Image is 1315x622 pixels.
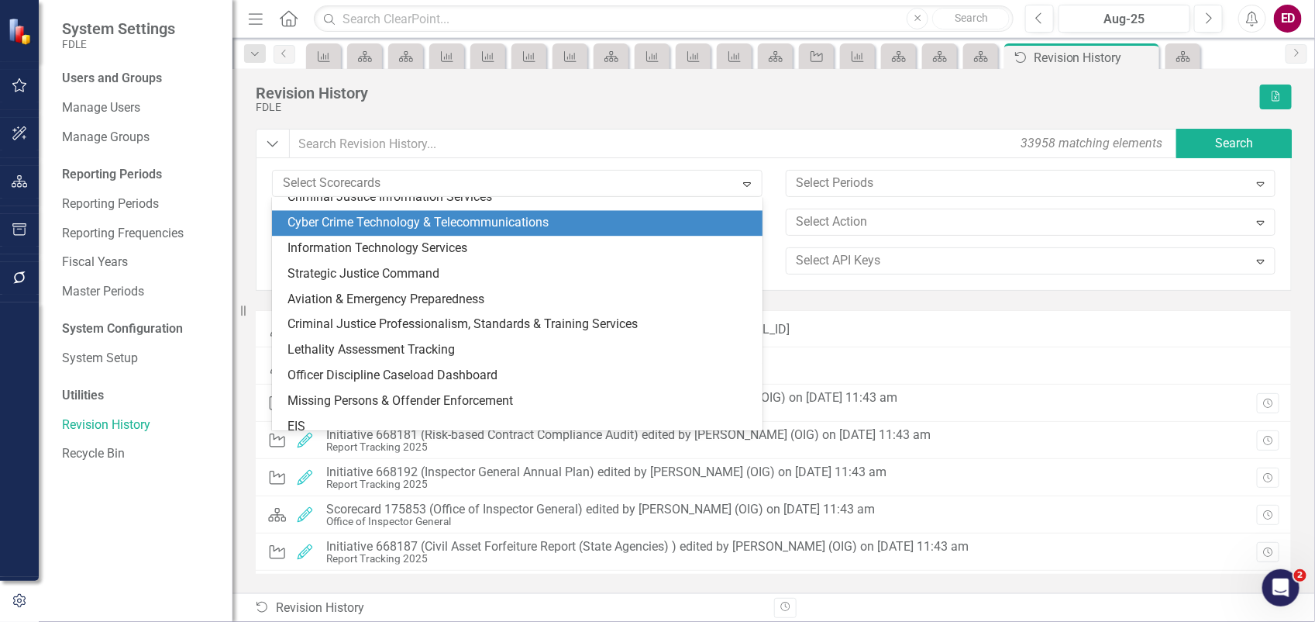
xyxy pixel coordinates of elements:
div: Initiative 668181 (Risk-based Contract Compliance Audit) edited by [PERSON_NAME] (OIG) on [DATE] ... [326,428,931,442]
div: System Configuration [62,320,217,338]
button: Aug-25 [1059,5,1190,33]
button: Search [1176,129,1293,158]
div: Aviation & Emergency Preparedness [287,292,753,309]
div: Report Tracking 2025 [326,479,886,490]
div: Cyber Crime Technology & Telecommunications [287,215,753,233]
div: Report Tracking 2025 [326,553,969,565]
span: 2 [1294,569,1306,582]
div: FDLE [256,102,1252,113]
a: System Setup [62,350,217,368]
a: Revision History [62,416,217,434]
iframe: Intercom live chat [1262,569,1300,606]
div: Scorecard 175853 (Office of Inspector General) edited by [PERSON_NAME] (OIG) on [DATE] 11:43 am [326,503,875,517]
div: Report Tracking 2025 [326,441,931,453]
div: Lethality Assessment Tracking [287,342,753,360]
input: Search ClearPoint... [314,5,1014,33]
span: Search [955,12,988,24]
div: Officer Discipline Caseload Dashboard [287,368,753,385]
a: Recycle Bin [62,445,217,463]
div: Revision History [254,600,762,617]
div: Utilities [62,387,217,405]
div: Revision History [1034,48,1155,67]
div: Initiative 668187 (Civil Asset Forfeiture Report (State Agencies) ) edited by [PERSON_NAME] (OIG)... [326,540,969,554]
div: Users and Groups [62,70,217,88]
div: Strategic Justice Command [287,266,753,284]
div: Revision History [256,85,1252,102]
div: Information Technology Services [287,240,753,258]
div: Initiative 668192 (Inspector General Annual Plan) edited by [PERSON_NAME] (OIG) on [DATE] 11:43 am [326,465,886,479]
a: Manage Users [62,99,217,117]
a: Fiscal Years [62,254,217,271]
input: Search Revision History... [289,129,1179,158]
div: Reporting Periods [62,166,217,184]
div: Aug-25 [1064,10,1185,29]
button: Search [932,8,1010,29]
div: Criminal Justice Professionalism, Standards & Training Services [287,316,753,334]
div: 33958 matching elements [1017,131,1166,157]
span: System Settings [62,19,175,38]
a: Master Periods [62,283,217,301]
a: Reporting Periods [62,195,217,213]
div: Criminal Justice Information Services [287,189,753,207]
img: ClearPoint Strategy [8,18,35,45]
a: Manage Groups [62,129,217,147]
a: Reporting Frequencies [62,225,217,243]
button: ED [1274,5,1302,33]
small: FDLE [62,38,175,50]
div: EIS [287,419,753,437]
div: Office of Inspector General [326,516,875,527]
div: Missing Persons & Offender Enforcement [287,393,753,411]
